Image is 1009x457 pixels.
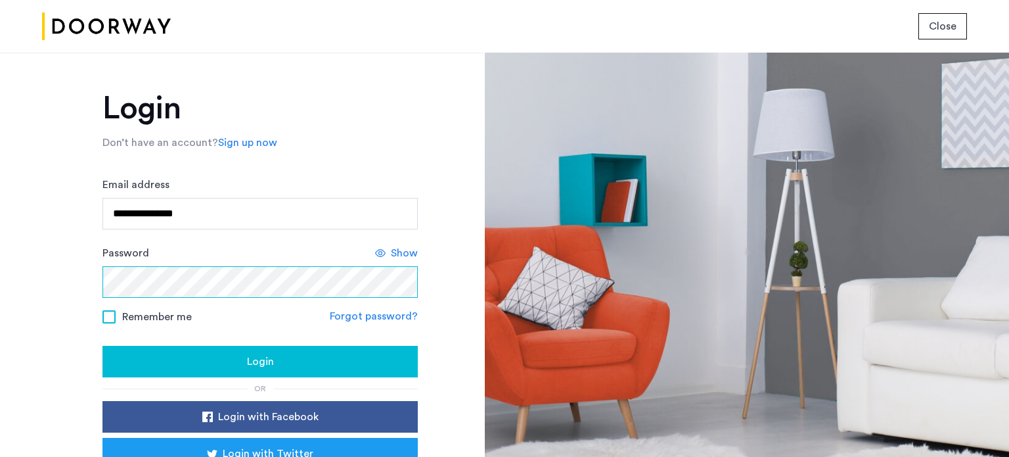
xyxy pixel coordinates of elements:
span: Login with Facebook [218,409,319,425]
button: button [918,13,967,39]
span: or [254,385,266,393]
label: Email address [102,177,169,193]
span: Don’t have an account? [102,137,218,148]
span: Remember me [122,309,192,325]
h1: Login [102,93,418,124]
a: Forgot password? [330,308,418,324]
img: logo [42,2,171,51]
button: button [102,401,418,433]
a: Sign up now [218,135,277,151]
span: Show [391,245,418,261]
span: Login [247,354,274,370]
span: Close [929,18,956,34]
label: Password [102,245,149,261]
button: button [102,346,418,377]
